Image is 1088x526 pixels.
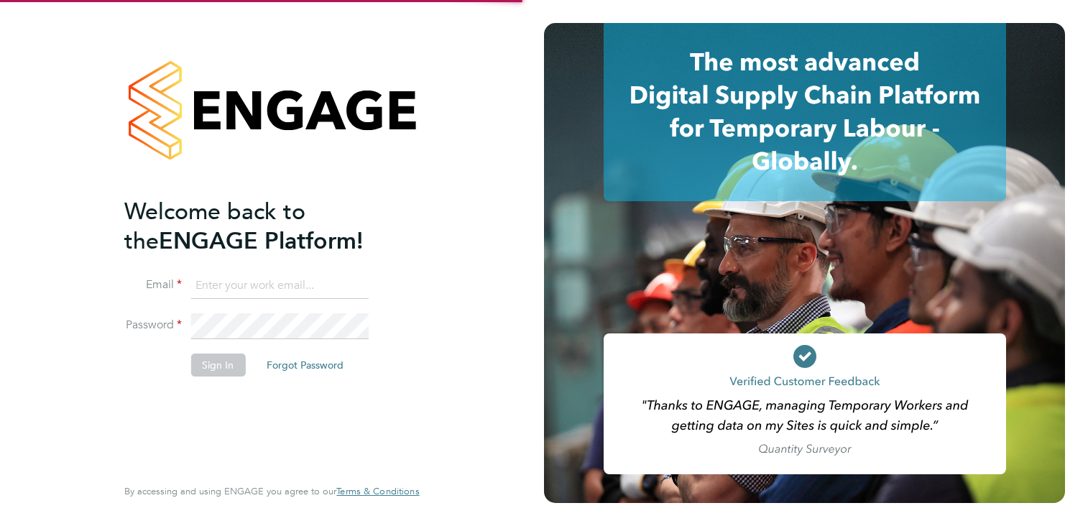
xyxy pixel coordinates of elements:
button: Sign In [190,354,245,377]
button: Forgot Password [255,354,355,377]
input: Enter your work email... [190,273,368,299]
span: Welcome back to the [124,198,305,255]
label: Email [124,277,182,292]
a: Terms & Conditions [336,486,419,497]
h2: ENGAGE Platform! [124,197,405,256]
span: By accessing and using ENGAGE you agree to our [124,485,419,497]
span: Terms & Conditions [336,485,419,497]
label: Password [124,318,182,333]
